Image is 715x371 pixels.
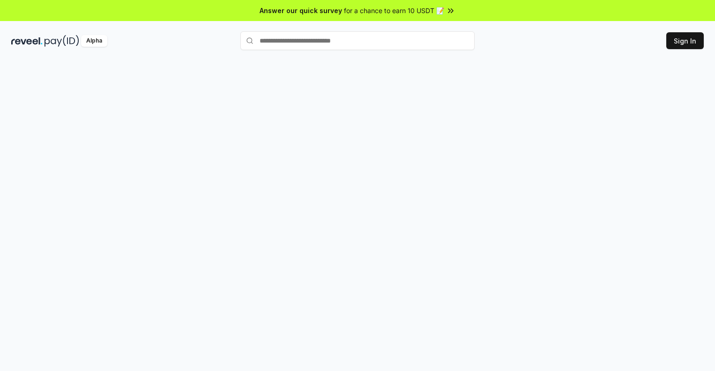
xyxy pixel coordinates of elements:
[45,35,79,47] img: pay_id
[11,35,43,47] img: reveel_dark
[666,32,704,49] button: Sign In
[344,6,444,15] span: for a chance to earn 10 USDT 📝
[81,35,107,47] div: Alpha
[260,6,342,15] span: Answer our quick survey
